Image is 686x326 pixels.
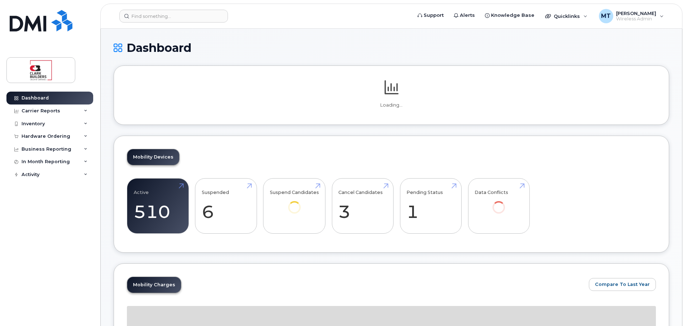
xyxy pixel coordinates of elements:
[475,183,523,224] a: Data Conflicts
[127,149,179,165] a: Mobility Devices
[127,277,181,293] a: Mobility Charges
[595,281,650,288] span: Compare To Last Year
[270,183,319,224] a: Suspend Candidates
[202,183,250,230] a: Suspended 6
[127,102,656,108] p: Loading...
[406,183,455,230] a: Pending Status 1
[114,42,669,54] h1: Dashboard
[338,183,387,230] a: Cancel Candidates 3
[589,278,656,291] button: Compare To Last Year
[134,183,182,230] a: Active 510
